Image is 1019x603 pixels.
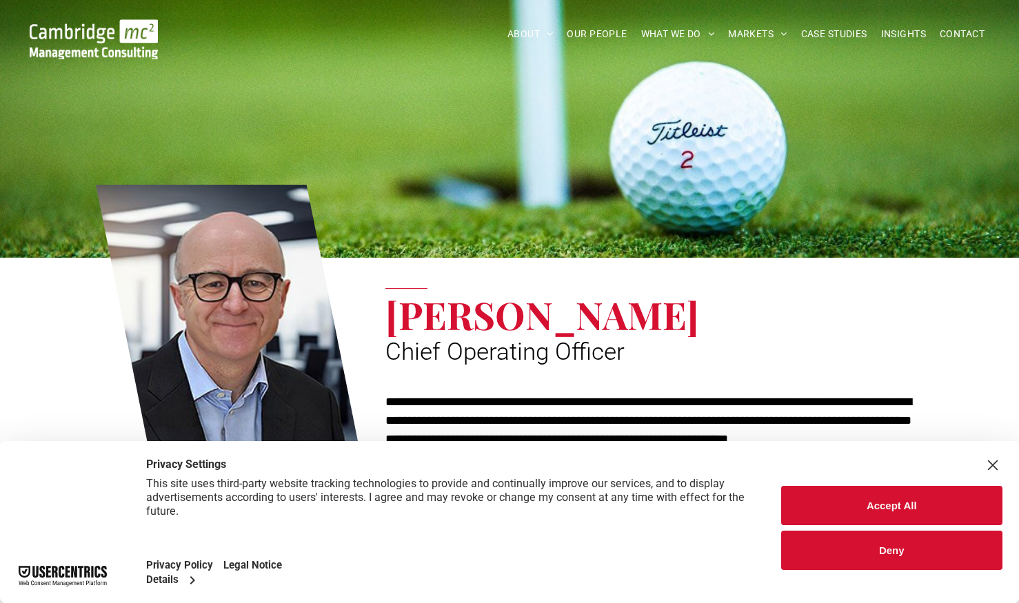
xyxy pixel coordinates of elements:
[385,338,625,366] span: Chief Operating Officer
[933,23,991,45] a: CONTACT
[634,23,722,45] a: WHAT WE DO
[501,23,561,45] a: ABOUT
[721,23,794,45] a: MARKETS
[385,289,699,340] span: [PERSON_NAME]
[96,183,359,450] a: Andrew Fleming | Chief Operating Officer | Cambridge Management Consulting
[30,21,158,36] a: Your Business Transformed | Cambridge Management Consulting
[560,23,634,45] a: OUR PEOPLE
[30,19,158,59] img: Go to Homepage
[794,23,874,45] a: CASE STUDIES
[874,23,933,45] a: INSIGHTS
